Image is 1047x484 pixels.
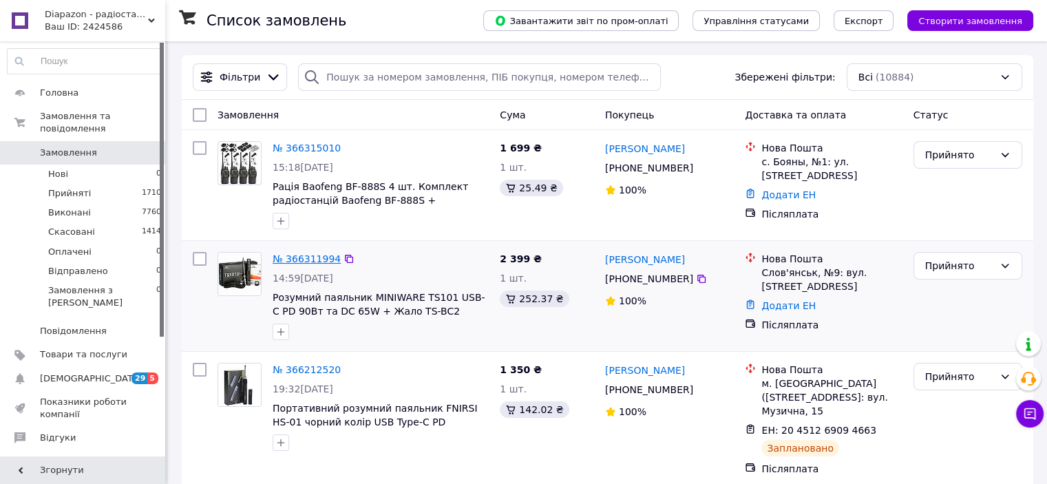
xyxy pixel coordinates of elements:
span: Показники роботи компанії [40,396,127,421]
span: 5 [147,372,158,384]
a: Рація Baofeng BF-888S 4 шт. Комплект радіостанцій Baofeng BF-888S + ГАРНІТУРА [273,181,468,220]
span: Cума [500,109,525,120]
span: 1 шт. [500,273,527,284]
a: Додати ЕН [761,300,816,311]
div: [PHONE_NUMBER] [602,269,696,288]
span: 15:18[DATE] [273,162,333,173]
span: Головна [40,87,78,99]
a: Створити замовлення [893,14,1033,25]
a: [PERSON_NAME] [605,364,685,377]
div: 142.02 ₴ [500,401,569,418]
div: Післяплата [761,207,902,221]
span: 100% [619,406,646,417]
span: 19:32[DATE] [273,383,333,394]
div: Ваш ID: 2424586 [45,21,165,33]
span: 100% [619,295,646,306]
span: Замовлення [40,147,97,159]
span: Доставка та оплата [745,109,846,120]
span: 29 [131,372,147,384]
div: Післяплата [761,462,902,476]
span: Фільтри [220,70,260,84]
button: Управління статусами [692,10,820,31]
div: Прийнято [925,369,994,384]
span: Покупці [40,455,77,467]
span: ЕН: 20 4512 6909 4663 [761,425,876,436]
span: 2 399 ₴ [500,253,542,264]
div: 25.49 ₴ [500,180,562,196]
h1: Список замовлень [207,12,346,29]
span: Виконані [48,207,91,219]
div: [PHONE_NUMBER] [602,158,696,178]
div: Прийнято [925,258,994,273]
span: Статус [913,109,949,120]
span: Diapazon - радіостанції та аксесуари [45,8,148,21]
a: Фото товару [218,141,262,185]
a: Фото товару [218,252,262,296]
span: Оплачені [48,246,92,258]
span: [DEMOGRAPHIC_DATA] [40,372,142,385]
span: 0 [156,246,161,258]
input: Пошук за номером замовлення, ПІБ покупця, номером телефону, Email, номером накладної [298,63,661,91]
div: Післяплата [761,318,902,332]
span: Нові [48,168,68,180]
span: 1 350 ₴ [500,364,542,375]
span: Покупець [605,109,654,120]
span: Замовлення та повідомлення [40,110,165,135]
span: 14:59[DATE] [273,273,333,284]
button: Створити замовлення [907,10,1033,31]
span: 0 [156,284,161,309]
span: Товари та послуги [40,348,127,361]
a: № 366311994 [273,253,341,264]
button: Експорт [834,10,894,31]
a: Портативний розумний паяльник FNIRSI HS-01 чорний колір USB Type-C PD (базовий набір) [273,403,477,441]
div: с. Бояны, №1: ул. [STREET_ADDRESS] [761,155,902,182]
span: Відправлено [48,265,108,277]
span: 0 [156,168,161,180]
span: Скасовані [48,226,95,238]
div: Нова Пошта [761,363,902,377]
span: Замовлення [218,109,279,120]
img: Фото товару [218,253,261,295]
div: м. [GEOGRAPHIC_DATA] ([STREET_ADDRESS]: вул. Музична, 15 [761,377,902,418]
span: Збережені фільтри: [734,70,835,84]
span: Повідомлення [40,325,107,337]
a: № 366212520 [273,364,341,375]
img: Фото товару [220,142,260,185]
div: Слов'янськ, №9: вул. [STREET_ADDRESS] [761,266,902,293]
div: 252.37 ₴ [500,291,569,307]
span: Управління статусами [704,16,809,26]
a: [PERSON_NAME] [605,253,685,266]
a: Фото товару [218,363,262,407]
span: 1 шт. [500,383,527,394]
div: Нова Пошта [761,141,902,155]
span: 1414 [142,226,161,238]
button: Завантажити звіт по пром-оплаті [483,10,679,31]
span: 0 [156,265,161,277]
a: № 366315010 [273,143,341,154]
span: Всі [858,70,873,84]
span: 1710 [142,187,161,200]
span: Створити замовлення [918,16,1022,26]
div: [PHONE_NUMBER] [602,380,696,399]
span: Експорт [845,16,883,26]
div: Прийнято [925,147,994,162]
span: Замовлення з [PERSON_NAME] [48,284,156,309]
span: Відгуки [40,432,76,444]
span: 1 699 ₴ [500,143,542,154]
button: Чат з покупцем [1016,400,1044,428]
span: Завантажити звіт по пром-оплаті [494,14,668,27]
input: Пошук [8,49,162,74]
div: Заплановано [761,440,839,456]
span: Прийняті [48,187,91,200]
span: 7760 [142,207,161,219]
span: (10884) [876,72,913,83]
span: 1 шт. [500,162,527,173]
div: Нова Пошта [761,252,902,266]
img: Фото товару [218,364,261,406]
a: Розумний паяльник MINIWARE TS101 USB-C PD 90Вт та DC 65W + Жало TS-BC2 [273,292,485,317]
a: Додати ЕН [761,189,816,200]
a: [PERSON_NAME] [605,142,685,156]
